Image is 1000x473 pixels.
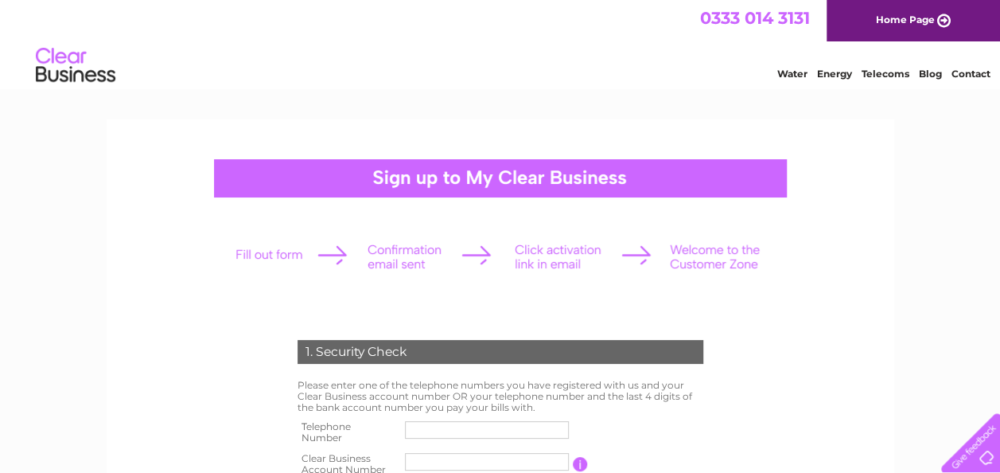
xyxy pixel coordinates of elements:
[777,68,807,80] a: Water
[573,457,588,471] input: Information
[919,68,942,80] a: Blog
[700,8,810,28] a: 0333 014 3131
[294,376,707,416] td: Please enter one of the telephone numbers you have registered with us and your Clear Business acc...
[862,68,909,80] a: Telecoms
[35,41,116,90] img: logo.png
[298,340,703,364] div: 1. Security Check
[817,68,852,80] a: Energy
[951,68,990,80] a: Contact
[125,9,877,77] div: Clear Business is a trading name of Verastar Limited (registered in [GEOGRAPHIC_DATA] No. 3667643...
[294,416,402,448] th: Telephone Number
